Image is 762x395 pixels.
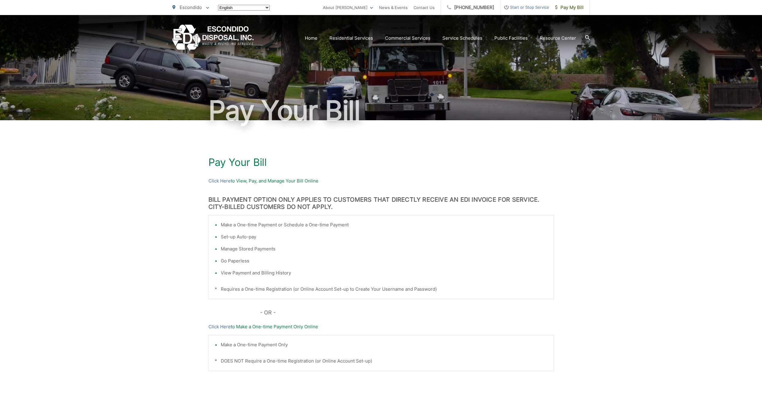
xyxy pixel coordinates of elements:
[385,35,430,42] a: Commercial Services
[172,96,590,126] h1: Pay Your Bill
[221,257,548,265] li: Go Paperless
[323,4,373,11] a: About [PERSON_NAME]
[221,341,548,348] li: Make a One-time Payment Only
[329,35,373,42] a: Residential Services
[218,5,270,11] select: Select a language
[208,323,554,330] p: to Make a One-time Payment Only Online
[221,221,548,228] li: Make a One-time Payment or Schedule a One-time Payment
[215,357,548,365] p: * DOES NOT Require a One-time Registration (or Online Account Set-up)
[555,4,584,11] span: Pay My Bill
[540,35,576,42] a: Resource Center
[208,177,554,185] p: to View, Pay, and Manage Your Bill Online
[208,156,554,168] h1: Pay Your Bill
[221,269,548,277] li: View Payment and Billing History
[260,308,554,317] p: - OR -
[180,5,202,10] span: Escondido
[221,245,548,253] li: Manage Stored Payments
[221,233,548,240] li: Set-up Auto-pay
[172,25,254,51] a: EDCD logo. Return to the homepage.
[208,196,554,210] h3: BILL PAYMENT OPTION ONLY APPLIES TO CUSTOMERS THAT DIRECTLY RECEIVE AN EDI INVOICE FOR SERVICE. C...
[442,35,482,42] a: Service Schedules
[494,35,528,42] a: Public Facilities
[414,4,435,11] a: Contact Us
[215,286,548,293] p: * Requires a One-time Registration (or Online Account Set-up to Create Your Username and Password)
[208,323,231,330] a: Click Here
[208,177,231,185] a: Click Here
[305,35,317,42] a: Home
[379,4,408,11] a: News & Events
